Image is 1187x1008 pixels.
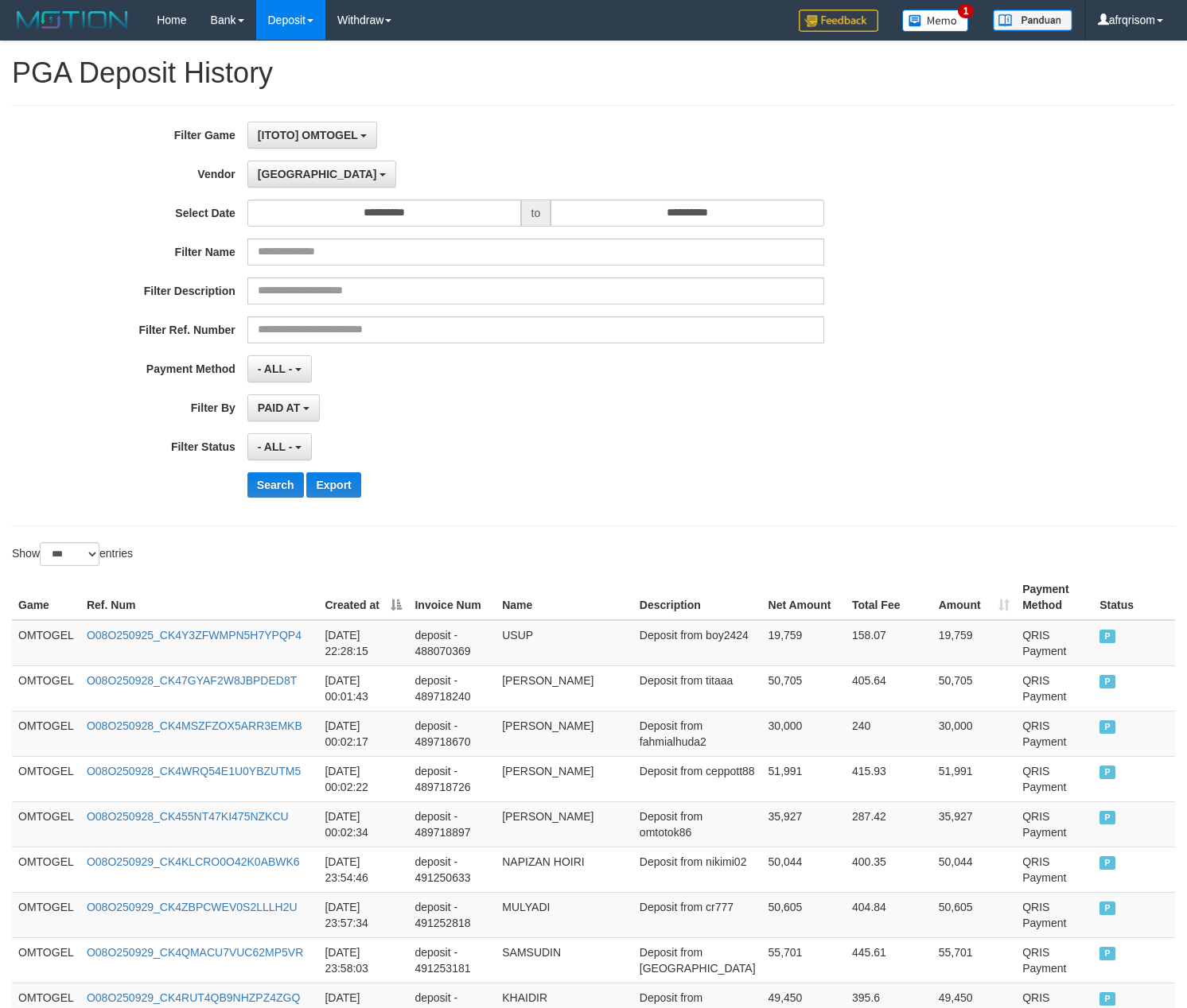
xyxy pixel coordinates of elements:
td: USUP [496,620,633,666]
td: deposit - 491250633 [408,847,496,892]
td: deposit - 489718897 [408,801,496,847]
td: Deposit from omtotok86 [633,801,762,847]
td: MULYADI [496,892,633,937]
td: QRIS Payment [1016,937,1093,983]
td: QRIS Payment [1016,711,1093,756]
span: PAID AT [258,401,300,414]
td: 50,605 [762,892,846,937]
td: 404.84 [846,892,932,937]
td: 55,701 [932,937,1016,983]
button: PAID AT [247,394,320,421]
td: QRIS Payment [1016,756,1093,801]
td: SAMSUDIN [496,937,633,983]
a: O08O250928_CK4MSZFZOX5ARR3EMKB [87,719,302,732]
button: [GEOGRAPHIC_DATA] [247,161,396,188]
img: Button%20Memo.svg [902,10,969,32]
td: Deposit from nikimi02 [633,847,762,892]
td: 19,759 [932,620,1016,666]
a: O08O250929_CK4KLCRO0O42K0ABWK6 [87,855,300,868]
th: Game [12,575,80,620]
td: [DATE] 00:02:22 [318,756,408,801]
span: PAID [1099,630,1115,643]
td: [PERSON_NAME] [496,711,633,756]
img: Feedback.jpg [799,10,878,32]
span: [ITOTO] OMTOGEL [258,129,358,142]
label: Show entries [12,542,133,566]
a: O08O250925_CK4Y3ZFWMPN5H7YPQP4 [87,629,302,642]
td: OMTOGEL [12,801,80,847]
th: Amount: activate to sort column ascending [932,575,1016,620]
span: PAID [1099,856,1115,870]
td: [DATE] 22:28:15 [318,620,408,666]
button: Export [306,472,360,498]
td: deposit - 489718240 [408,665,496,711]
td: 287.42 [846,801,932,847]
span: PAID [1099,901,1115,915]
span: [GEOGRAPHIC_DATA] [258,168,377,180]
td: [DATE] 00:01:43 [318,665,408,711]
td: [PERSON_NAME] [496,756,633,801]
td: Deposit from cr777 [633,892,762,937]
a: O08O250928_CK47GYAF2W8JBPDED8T [87,674,297,687]
td: Deposit from boy2424 [633,620,762,666]
td: OMTOGEL [12,756,80,801]
a: O08O250929_CK4RUT4QB9NHZPZ4ZGQ [87,991,300,1004]
td: 35,927 [932,801,1016,847]
td: [PERSON_NAME] [496,665,633,711]
a: O08O250929_CK4QMACU7VUC62MP5VR [87,946,303,959]
td: QRIS Payment [1016,801,1093,847]
span: PAID [1099,766,1115,779]
th: Payment Method [1016,575,1093,620]
td: 240 [846,711,932,756]
td: 400.35 [846,847,932,892]
td: deposit - 489718670 [408,711,496,756]
td: 50,605 [932,892,1016,937]
span: - ALL - [258,440,293,453]
th: Name [496,575,633,620]
td: 50,044 [932,847,1016,892]
td: OMTOGEL [12,711,80,756]
a: O08O250928_CK4WRQ54E1U0YBZUTM5 [87,765,301,777]
th: Invoice Num [408,575,496,620]
td: OMTOGEL [12,847,80,892]
td: [PERSON_NAME] [496,801,633,847]
a: O08O250928_CK455NT47KI475NZKCU [87,810,289,823]
td: 55,701 [762,937,846,983]
select: Showentries [40,542,99,566]
th: Status [1093,575,1175,620]
img: MOTION_logo.png [12,8,133,32]
td: 405.64 [846,665,932,711]
span: PAID [1099,992,1115,1006]
button: - ALL - [247,433,312,460]
td: [DATE] 00:02:34 [318,801,408,847]
td: 51,991 [932,756,1016,801]
td: Deposit from titaaa [633,665,762,711]
td: [DATE] 23:57:34 [318,892,408,937]
span: PAID [1099,947,1115,960]
td: 50,705 [762,665,846,711]
td: deposit - 489718726 [408,756,496,801]
h1: PGA Deposit History [12,57,1175,89]
td: [DATE] 00:02:17 [318,711,408,756]
button: Search [247,472,304,498]
td: Deposit from fahmialhuda2 [633,711,762,756]
button: - ALL - [247,355,312,382]
td: 30,000 [762,711,846,756]
td: deposit - 488070369 [408,620,496,666]
td: Deposit from ceppott88 [633,756,762,801]
td: QRIS Payment [1016,892,1093,937]
button: [ITOTO] OMTOGEL [247,122,378,149]
td: 445.61 [846,937,932,983]
td: 50,705 [932,665,1016,711]
span: - ALL - [258,362,293,375]
td: deposit - 491252818 [408,892,496,937]
th: Total Fee [846,575,932,620]
td: 30,000 [932,711,1016,756]
td: 35,927 [762,801,846,847]
td: OMTOGEL [12,665,80,711]
img: panduan.png [993,10,1072,31]
td: [DATE] 23:58:03 [318,937,408,983]
td: 50,044 [762,847,846,892]
th: Net Amount [762,575,846,620]
span: PAID [1099,811,1115,824]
